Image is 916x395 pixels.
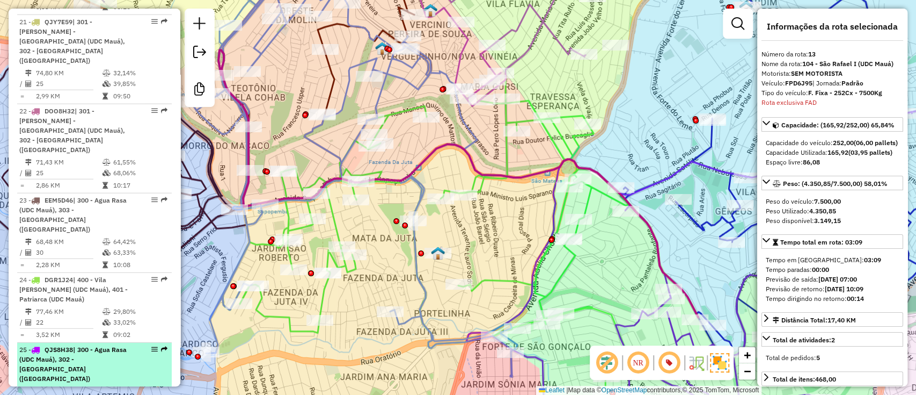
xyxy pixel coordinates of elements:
em: Rota exportada [161,346,167,353]
i: Distância Total [25,159,32,166]
span: 22 - [19,107,125,154]
img: Teste centro de gravidade [423,3,437,17]
strong: FPD6J95 [785,79,812,87]
td: 32,14% [113,68,167,78]
i: % de utilização da cubagem [102,81,111,87]
td: 09:02 [113,329,167,340]
a: Peso: (4.350,85/7.500,00) 58,01% [761,176,903,190]
span: DGR1J24 [45,276,73,284]
strong: 00:00 [812,265,829,274]
strong: 252,00 [833,139,854,147]
div: Tipo do veículo: [761,88,903,98]
td: 25 [35,168,102,178]
span: − [744,364,751,378]
a: Tempo total em rota: 03:09 [761,234,903,249]
i: % de utilização do peso [102,239,111,245]
span: | [566,386,568,394]
em: Rota exportada [161,197,167,203]
em: Opções [151,107,158,114]
td: 77,46 KM [35,306,102,317]
td: 2,86 KM [35,180,102,191]
strong: SEM MOTORISTA [791,69,842,77]
span: | 400 - Vila [PERSON_NAME] (UDC Mauá), 401 - Patriarca (UDC Mauá) [19,276,128,303]
td: / [19,247,25,258]
a: Zoom out [739,363,755,379]
a: Exportar sessão [189,41,210,66]
div: Atividade não roteirizada - FRANCISCO DE ASSIS L [448,17,474,27]
i: Total de Atividades [25,249,32,256]
strong: [DATE] 07:00 [818,275,857,283]
div: Atividade não roteirizada - ADEGA HORA EXTRA [602,40,629,51]
span: | 301 - [PERSON_NAME] - [GEOGRAPHIC_DATA] (UDC Mauá), 302 - [GEOGRAPHIC_DATA] ([GEOGRAPHIC_DATA]) [19,107,125,154]
td: = [19,180,25,191]
strong: 03:09 [864,256,881,264]
td: 09:50 [113,91,167,102]
td: 2,28 KM [35,260,102,270]
span: 24 - [19,276,128,303]
span: Peso: (4.350,85/7.500,00) 58,01% [783,179,888,188]
span: QJY7E59 [45,18,72,26]
em: Opções [151,18,158,25]
h4: Informações da rota selecionada [761,21,903,32]
div: Distância Total: [773,315,856,325]
span: Ocultar NR [625,350,651,376]
i: Total de Atividades [25,170,32,176]
em: Rota exportada [161,276,167,283]
i: Total de Atividades [25,81,32,87]
span: QJS8H38 [45,346,73,354]
a: Zoom in [739,347,755,363]
span: 21 - [19,18,125,64]
div: Tempo em [GEOGRAPHIC_DATA]: [766,255,899,265]
div: Espaço livre: [766,157,899,167]
strong: 7.500,00 [814,197,841,205]
a: OpenStreetMap [602,386,647,394]
td: 22 [35,317,102,328]
strong: 3.149,15 [814,217,841,225]
div: Tempo dirigindo no retorno: [766,294,899,304]
i: Distância Total [25,239,32,245]
a: Total de itens:468,00 [761,371,903,386]
td: 68,06% [113,168,167,178]
a: Criar modelo [189,78,210,103]
i: Total de Atividades [25,319,32,326]
td: 29,80% [113,306,167,317]
td: = [19,260,25,270]
td: 64,42% [113,236,167,247]
em: Opções [151,197,158,203]
div: Total de pedidos: [766,353,899,363]
span: | Jornada: [812,79,863,87]
strong: 468,00 [815,375,836,383]
strong: 13 [808,50,816,58]
td: 39,85% [113,78,167,89]
strong: Padrão [841,79,863,87]
i: % de utilização da cubagem [102,249,111,256]
i: Distância Total [25,308,32,315]
div: Peso disponível: [766,216,899,226]
span: Capacidade: (165,92/252,00) 65,84% [781,121,895,129]
i: % de utilização do peso [102,159,111,166]
i: Distância Total [25,70,32,76]
td: / [19,78,25,89]
div: Veículo: [761,78,903,88]
i: % de utilização da cubagem [102,170,111,176]
i: Tempo total em rota [102,182,108,189]
div: Total de itens: [773,375,836,384]
i: Tempo total em rota [102,93,108,99]
strong: 00:14 [847,295,864,303]
div: Previsão de saída: [766,275,899,284]
td: 63,33% [113,247,167,258]
div: Motorista: [761,69,903,78]
span: Exibir número da rota [656,350,682,376]
em: Rota exportada [161,18,167,25]
a: Leaflet [539,386,565,394]
div: Capacidade: (165,92/252,00) 65,84% [761,134,903,171]
img: Fluxo de ruas [687,354,705,371]
a: Distância Total:17,40 KM [761,312,903,327]
span: | 301 - [PERSON_NAME] - [GEOGRAPHIC_DATA] (UDC Mauá), 302 - [GEOGRAPHIC_DATA] ([GEOGRAPHIC_DATA]) [19,18,125,64]
div: Capacidade do veículo: [766,138,899,148]
td: 3,52 KM [35,329,102,340]
td: 10:08 [113,260,167,270]
div: Nome da rota: [761,59,903,69]
td: 25 [35,78,102,89]
div: Rota exclusiva FAD [761,98,903,107]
